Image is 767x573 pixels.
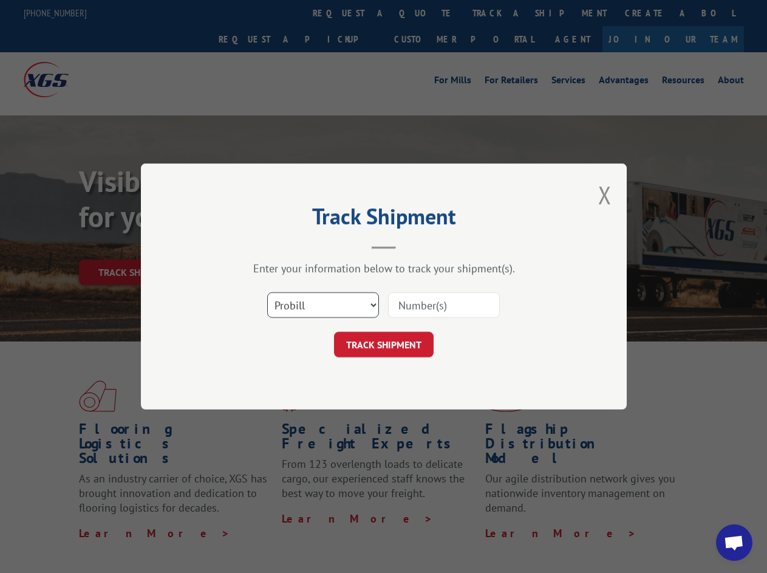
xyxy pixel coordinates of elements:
input: Number(s) [388,292,500,318]
button: Close modal [598,179,612,211]
h2: Track Shipment [202,208,566,231]
a: Open chat [716,524,752,561]
div: Enter your information below to track your shipment(s). [202,261,566,275]
button: TRACK SHIPMENT [334,332,434,357]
